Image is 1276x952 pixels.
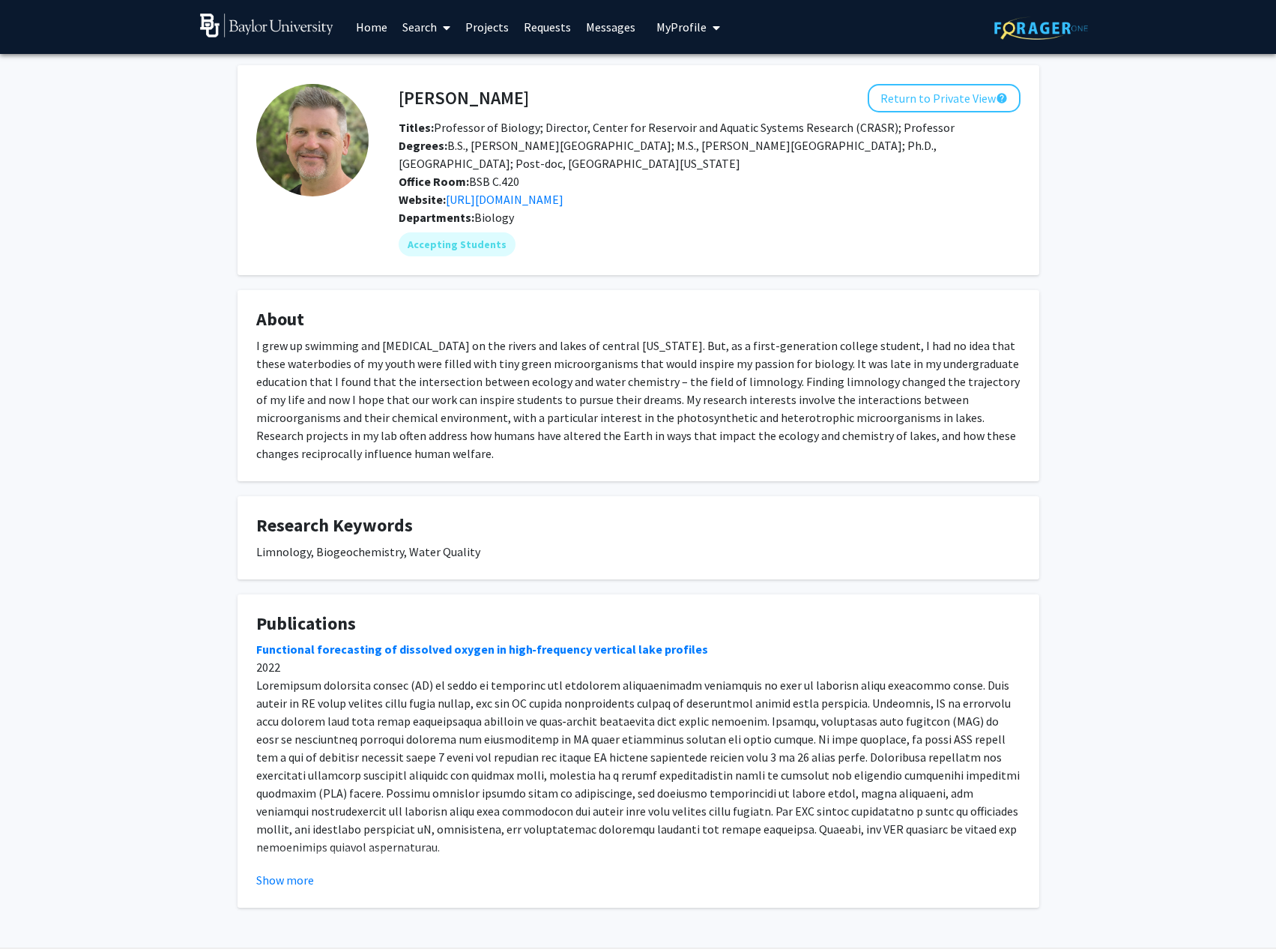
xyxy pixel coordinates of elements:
[868,84,1021,112] button: Return to Private View
[399,138,937,171] span: B.S., [PERSON_NAME][GEOGRAPHIC_DATA]; M.S., [PERSON_NAME][GEOGRAPHIC_DATA]; Ph.D., [GEOGRAPHIC_DA...
[399,210,474,225] b: Departments:
[474,210,514,225] span: Biology
[446,192,563,207] a: Opens in a new tab
[399,120,955,135] span: Professor of Biology; Director, Center for Reservoir and Aquatic Systems Research (CRASR); Professor
[578,1,643,53] a: Messages
[399,174,519,189] span: BSB C.420
[256,337,1021,463] div: I grew up swimming and [MEDICAL_DATA] on the rivers and lakes of central [US_STATE]. But, as a fi...
[399,138,447,153] b: Degrees:
[200,13,334,37] img: Baylor University Logo
[656,19,707,34] span: My Profile
[11,885,64,941] iframe: Chat
[399,120,434,135] b: Titles:
[399,232,515,256] mat-chip: Accepting Students
[256,613,1021,635] h4: Publications
[256,543,1021,561] div: Limnology, Biogeochemistry, Water Quality
[256,642,708,657] a: Functional forecasting of dissolved oxygen in high‐frequency vertical lake profiles
[399,84,529,112] h4: [PERSON_NAME]
[256,309,1021,331] h4: About
[399,192,446,207] b: Website:
[348,1,395,53] a: Home
[395,1,458,53] a: Search
[256,871,314,889] button: Show more
[399,174,469,189] b: Office Room:
[256,515,1021,537] h4: Research Keywords
[458,1,516,53] a: Projects
[516,1,578,53] a: Requests
[994,16,1088,40] img: ForagerOne Logo
[256,84,369,196] img: Profile Picture
[996,89,1008,107] mat-icon: help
